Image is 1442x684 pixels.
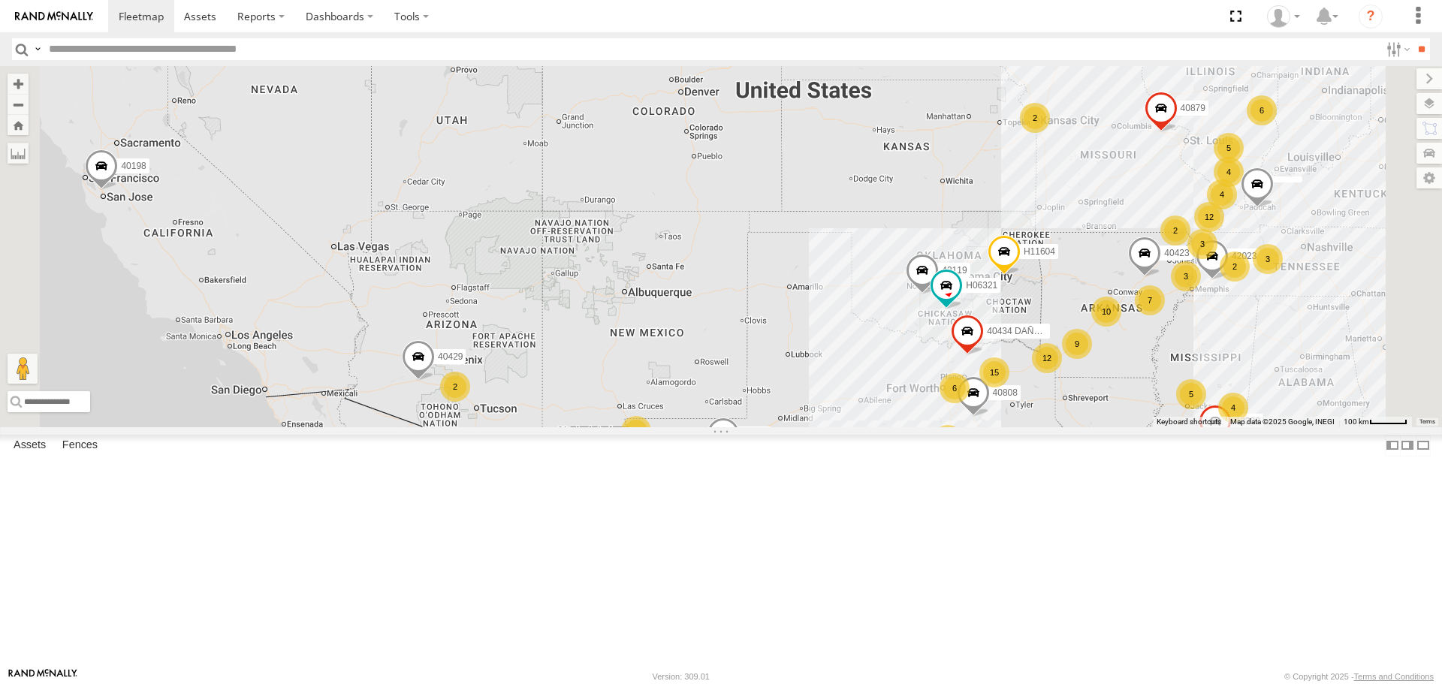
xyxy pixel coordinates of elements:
div: 2 [1020,103,1050,133]
a: Visit our Website [8,669,77,684]
button: Zoom Home [8,115,29,135]
label: Dock Summary Table to the Left [1385,435,1400,457]
div: 8 [933,425,963,455]
label: Map Settings [1416,167,1442,188]
a: Terms (opens in new tab) [1419,418,1435,424]
button: Drag Pegman onto the map to open Street View [8,354,38,384]
label: Hide Summary Table [1416,435,1431,457]
div: 6 [940,373,970,403]
div: 5 [1214,133,1244,163]
div: 4 [1214,157,1244,187]
a: Terms and Conditions [1354,672,1434,681]
span: 40423 [1164,248,1189,258]
div: 2 [440,372,470,402]
button: Map Scale: 100 km per 47 pixels [1339,417,1412,427]
div: 12 [1194,202,1224,232]
label: Dock Summary Table to the Right [1400,435,1415,457]
button: Zoom in [8,74,29,94]
span: H11604 [1024,247,1055,258]
span: 100 km [1344,417,1369,426]
div: 4 [1218,393,1248,423]
div: 3 [1253,244,1283,274]
img: rand-logo.svg [15,11,93,22]
div: Version: 309.01 [653,672,710,681]
span: 40879 [1181,104,1205,114]
span: 42119 [942,266,967,276]
span: 40429 [438,352,463,363]
label: Measure [8,143,29,164]
div: 10 [1091,297,1121,327]
button: Zoom out [8,94,29,115]
i: ? [1359,5,1383,29]
div: 9 [1062,329,1092,359]
span: 40434 DAÑADO 102025 [987,327,1085,337]
div: 12 [1032,343,1062,373]
span: Map data ©2025 Google, INEGI [1230,417,1335,426]
label: Search Filter Options [1380,38,1413,60]
div: 3 [1171,261,1201,291]
div: 4 [1207,179,1237,209]
div: 5 [1176,379,1206,409]
div: 3 [1187,229,1217,259]
div: 15 [979,357,1009,387]
span: 40198 [121,161,146,171]
label: Search Query [32,38,44,60]
span: 40808 [993,388,1018,399]
span: H06321 [966,281,997,291]
div: 2 [1220,252,1250,282]
div: 4 [621,416,651,446]
label: Assets [6,435,53,457]
button: Keyboard shortcuts [1157,417,1221,427]
div: 2 [1160,215,1190,246]
div: Caseta Laredo TX [1262,5,1305,28]
label: Fences [55,435,105,457]
div: 6 [1247,95,1277,125]
div: 7 [1135,285,1165,315]
div: © Copyright 2025 - [1284,672,1434,681]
